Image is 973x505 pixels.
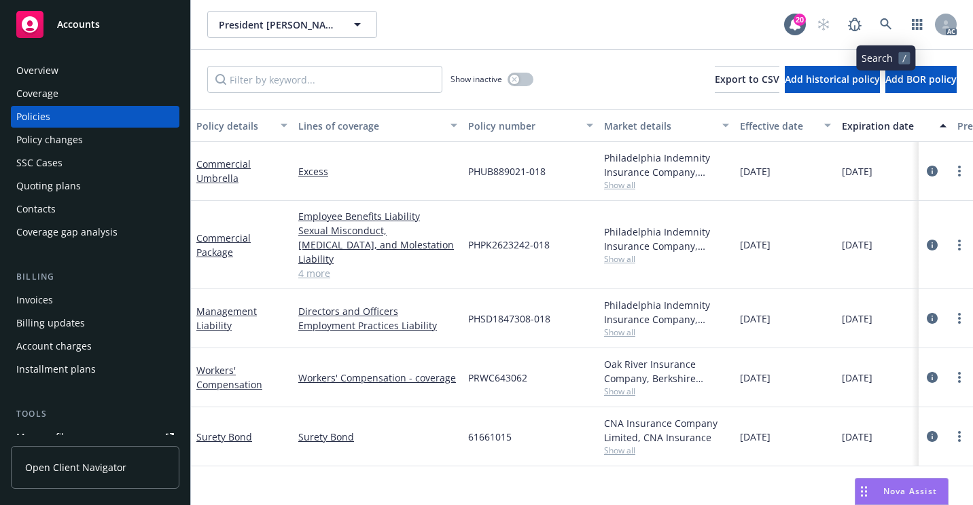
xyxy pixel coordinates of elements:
button: Add historical policy [785,66,880,93]
span: [DATE] [740,312,771,326]
a: Start snowing [810,11,837,38]
span: PHUB889021-018 [468,164,546,179]
span: PRWC643062 [468,371,527,385]
div: SSC Cases [16,152,63,174]
a: more [951,369,968,386]
button: Policy details [191,109,293,142]
a: circleInformation [924,163,940,179]
div: Billing [11,270,179,284]
a: Invoices [11,289,179,311]
span: Show inactive [450,73,502,85]
span: Nova Assist [883,485,937,497]
span: [DATE] [740,371,771,385]
div: Coverage gap analysis [16,221,118,243]
a: Search [872,11,900,38]
span: President [PERSON_NAME] Manor [219,18,336,32]
button: Export to CSV [715,66,779,93]
a: more [951,310,968,326]
button: Expiration date [836,109,952,142]
div: Market details [604,119,714,133]
span: Show all [604,386,729,397]
div: Philadelphia Indemnity Insurance Company, [GEOGRAPHIC_DATA] Insurance Companies [604,151,729,179]
span: PHSD1847308-018 [468,312,550,326]
div: Philadelphia Indemnity Insurance Company, [GEOGRAPHIC_DATA] Insurance Companies [604,298,729,326]
span: Export to CSV [715,73,779,86]
div: Policy changes [16,129,83,151]
span: [DATE] [842,238,872,252]
a: Workers' Compensation - coverage [298,371,457,385]
div: Overview [16,60,58,81]
div: Oak River Insurance Company, Berkshire Hathaway Homestate Companies (BHHC) [604,357,729,386]
a: Quoting plans [11,175,179,197]
a: Commercial Umbrella [196,157,251,185]
span: [DATE] [740,430,771,444]
a: circleInformation [924,310,940,326]
div: Contacts [16,198,56,220]
span: [DATE] [842,371,872,385]
div: Coverage [16,83,58,105]
a: circleInformation [924,237,940,253]
a: Overview [11,60,179,81]
a: Employment Practices Liability [298,318,457,333]
a: Policies [11,106,179,128]
a: Excess [298,164,457,179]
div: Billing updates [16,312,85,334]
span: [DATE] [740,164,771,179]
a: Surety Bond [298,430,457,444]
a: 4 more [298,266,457,280]
a: Employee Benefits Liability [298,209,457,223]
a: Contacts [11,198,179,220]
a: Switch app [904,11,931,38]
a: Workers' Compensation [196,364,262,391]
div: Effective date [740,119,816,133]
button: Policy number [463,109,599,142]
a: Directors and Officers [298,304,457,318]
div: Installment plans [16,358,96,380]
div: CNA Insurance Company Limited, CNA Insurance [604,416,729,445]
span: Show all [604,445,729,456]
div: Quoting plans [16,175,81,197]
button: Add BOR policy [885,66,957,93]
a: Commercial Package [196,231,251,259]
a: Sexual Misconduct, [MEDICAL_DATA], and Molestation Liability [298,223,457,266]
div: Tools [11,407,179,421]
span: [DATE] [842,164,872,179]
a: circleInformation [924,428,940,445]
span: Accounts [57,19,100,30]
span: 61661015 [468,430,512,444]
a: Report a Bug [841,11,868,38]
div: Account charges [16,335,92,357]
span: PHPK2623242-018 [468,238,550,252]
span: Show all [604,326,729,338]
div: Invoices [16,289,53,311]
a: Manage files [11,426,179,448]
a: Policy changes [11,129,179,151]
a: more [951,163,968,179]
div: Philadelphia Indemnity Insurance Company, [GEOGRAPHIC_DATA] Insurance Companies [604,225,729,253]
div: 20 [794,14,806,26]
a: SSC Cases [11,152,179,174]
a: Coverage gap analysis [11,221,179,243]
button: Lines of coverage [293,109,463,142]
div: Drag to move [855,479,872,504]
input: Filter by keyword... [207,66,442,93]
div: Policy details [196,119,272,133]
span: [DATE] [842,312,872,326]
a: Account charges [11,335,179,357]
a: Installment plans [11,358,179,380]
div: Policies [16,106,50,128]
div: Manage files [16,426,74,448]
div: Expiration date [842,119,932,133]
a: Surety Bond [196,430,252,443]
div: Lines of coverage [298,119,442,133]
a: more [951,428,968,445]
span: Add BOR policy [885,73,957,86]
span: [DATE] [842,430,872,444]
div: Policy number [468,119,578,133]
button: President [PERSON_NAME] Manor [207,11,377,38]
span: [DATE] [740,238,771,252]
a: Billing updates [11,312,179,334]
span: Show all [604,253,729,265]
button: Effective date [735,109,836,142]
span: Add historical policy [785,73,880,86]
